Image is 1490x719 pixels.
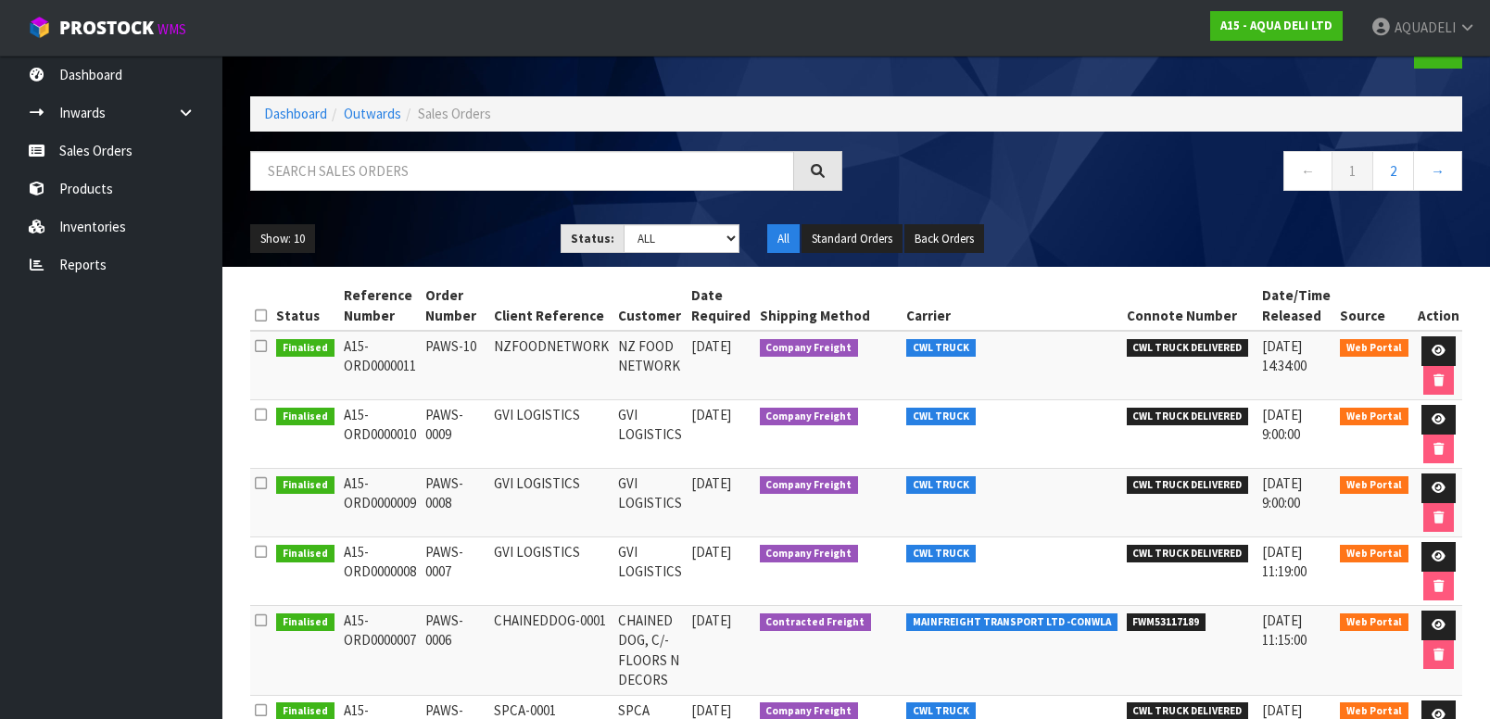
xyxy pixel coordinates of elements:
td: PAWS-0009 [421,400,489,469]
span: CWL TRUCK [906,545,976,563]
small: WMS [158,20,186,38]
span: [DATE] [691,612,731,629]
span: Finalised [276,408,335,426]
td: GVI LOGISTICS [613,469,687,537]
td: NZFOODNETWORK [489,331,613,400]
span: MAINFREIGHT TRANSPORT LTD -CONWLA [906,613,1117,632]
th: Shipping Method [755,281,903,331]
a: Dashboard [264,105,327,122]
th: Client Reference [489,281,613,331]
span: Finalised [276,613,335,632]
th: Status [271,281,339,331]
th: Source [1335,281,1413,331]
td: GVI LOGISTICS [613,400,687,469]
nav: Page navigation [870,151,1462,196]
td: CHAINEDDOG-0001 [489,606,613,696]
span: Web Portal [1340,545,1408,563]
a: 1 [1332,151,1373,191]
span: CWL TRUCK DELIVERED [1127,408,1249,426]
span: Web Portal [1340,476,1408,495]
span: CWL TRUCK [906,476,976,495]
span: Company Freight [760,545,859,563]
span: Finalised [276,339,335,358]
td: GVI LOGISTICS [613,537,687,606]
a: → [1413,151,1462,191]
span: Contracted Freight [760,613,872,632]
span: Web Portal [1340,613,1408,632]
input: Search sales orders [250,151,794,191]
th: Connote Number [1122,281,1258,331]
td: PAWS-0006 [421,606,489,696]
button: Standard Orders [802,224,903,254]
th: Date/Time Released [1257,281,1335,331]
span: Finalised [276,545,335,563]
th: Customer [613,281,687,331]
td: A15-ORD0000011 [339,331,421,400]
button: All [767,224,800,254]
span: Web Portal [1340,408,1408,426]
th: Reference Number [339,281,421,331]
a: 2 [1372,151,1414,191]
span: [DATE] 11:19:00 [1262,543,1307,580]
span: CWL TRUCK DELIVERED [1127,339,1249,358]
td: PAWS-0008 [421,469,489,537]
span: Company Freight [760,339,859,358]
span: CWL TRUCK [906,339,976,358]
span: Sales Orders [418,105,491,122]
a: ← [1283,151,1332,191]
th: Order Number [421,281,489,331]
th: Carrier [902,281,1122,331]
span: AQUADELI [1395,19,1456,36]
td: A15-ORD0000009 [339,469,421,537]
span: [DATE] [691,337,731,355]
a: Outwards [344,105,401,122]
td: GVI LOGISTICS [489,400,613,469]
span: [DATE] 9:00:00 [1262,406,1302,443]
span: FWM53117189 [1127,613,1206,632]
button: Back Orders [904,224,984,254]
span: [DATE] 11:15:00 [1262,612,1307,649]
td: A15-ORD0000007 [339,606,421,696]
td: GVI LOGISTICS [489,537,613,606]
td: NZ FOOD NETWORK [613,331,687,400]
span: CWL TRUCK DELIVERED [1127,545,1249,563]
span: [DATE] [691,701,731,719]
span: Finalised [276,476,335,495]
td: GVI LOGISTICS [489,469,613,537]
strong: A15 - AQUA DELI LTD [1220,18,1332,33]
td: CHAINED DOG, C/- FLOORS N DECORS [613,606,687,696]
td: PAWS-0007 [421,537,489,606]
td: A15-ORD0000008 [339,537,421,606]
span: Company Freight [760,408,859,426]
span: [DATE] 14:34:00 [1262,337,1307,374]
strong: Status: [571,231,614,246]
span: [DATE] [691,406,731,423]
span: CWL TRUCK DELIVERED [1127,476,1249,495]
button: Show: 10 [250,224,315,254]
th: Action [1413,281,1464,331]
span: Company Freight [760,476,859,495]
span: [DATE] 9:00:00 [1262,474,1302,511]
span: CWL TRUCK [906,408,976,426]
th: Date Required [687,281,755,331]
span: [DATE] [691,474,731,492]
span: [DATE] [691,543,731,561]
td: PAWS-10 [421,331,489,400]
span: ProStock [59,16,154,40]
img: cube-alt.png [28,16,51,39]
td: A15-ORD0000010 [339,400,421,469]
span: Web Portal [1340,339,1408,358]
